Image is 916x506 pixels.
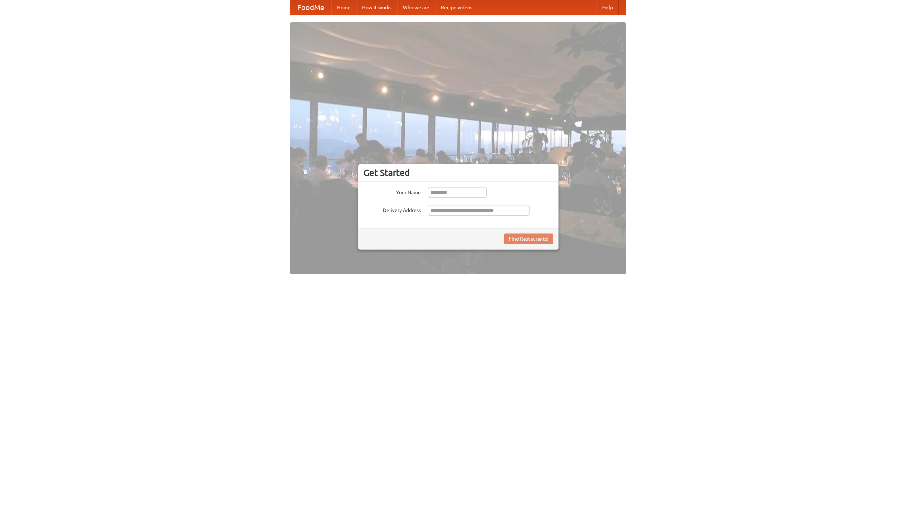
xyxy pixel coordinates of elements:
a: How it works [356,0,397,15]
a: Recipe videos [435,0,478,15]
button: Find Restaurants! [504,234,553,244]
a: Home [331,0,356,15]
a: Help [596,0,619,15]
h3: Get Started [364,167,553,178]
label: Your Name [364,187,421,196]
label: Delivery Address [364,205,421,214]
a: Who we are [397,0,435,15]
a: FoodMe [290,0,331,15]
